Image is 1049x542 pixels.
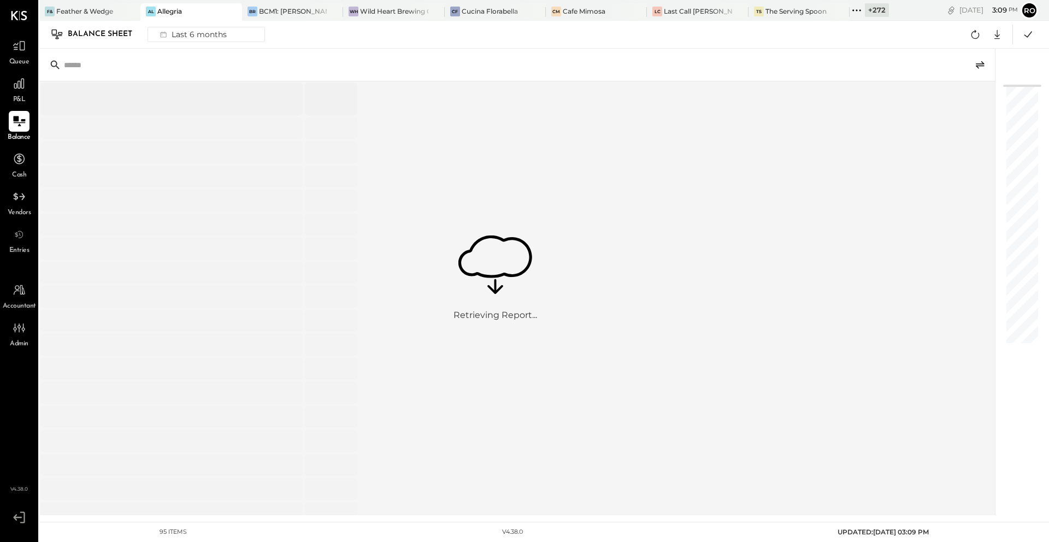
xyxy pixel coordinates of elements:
[9,246,30,256] span: Entries
[1,36,38,67] a: Queue
[462,7,518,16] div: Cucina Florabella
[946,4,957,16] div: copy link
[1,280,38,311] a: Accountant
[360,7,428,16] div: Wild Heart Brewing Company
[450,7,460,16] div: CF
[160,528,187,537] div: 95 items
[664,7,732,16] div: Last Call [PERSON_NAME], LLC
[563,7,605,16] div: Cafe Mimosa
[3,302,36,311] span: Accountant
[10,339,28,349] span: Admin
[959,5,1018,15] div: [DATE]
[8,133,31,143] span: Balance
[1,73,38,105] a: P&L
[148,27,265,42] button: Last 6 months
[1,224,38,256] a: Entries
[154,27,231,42] div: Last 6 months
[12,170,26,180] span: Cash
[765,7,827,16] div: The Serving Spoon
[56,7,113,16] div: Feather & Wedge
[259,7,327,16] div: BCM1: [PERSON_NAME] Kitchen Bar Market
[45,7,55,16] div: F&
[865,3,889,17] div: + 272
[1,317,38,349] a: Admin
[754,7,764,16] div: TS
[157,7,182,16] div: Allegria
[349,7,358,16] div: WH
[9,57,30,67] span: Queue
[8,208,31,218] span: Vendors
[1,111,38,143] a: Balance
[146,7,156,16] div: Al
[1,186,38,218] a: Vendors
[551,7,561,16] div: CM
[502,528,523,537] div: v 4.38.0
[1021,2,1038,19] button: Ro
[247,7,257,16] div: BR
[652,7,662,16] div: LC
[1,149,38,180] a: Cash
[68,26,143,43] div: Balance Sheet
[838,528,929,536] span: UPDATED: [DATE] 03:09 PM
[13,95,26,105] span: P&L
